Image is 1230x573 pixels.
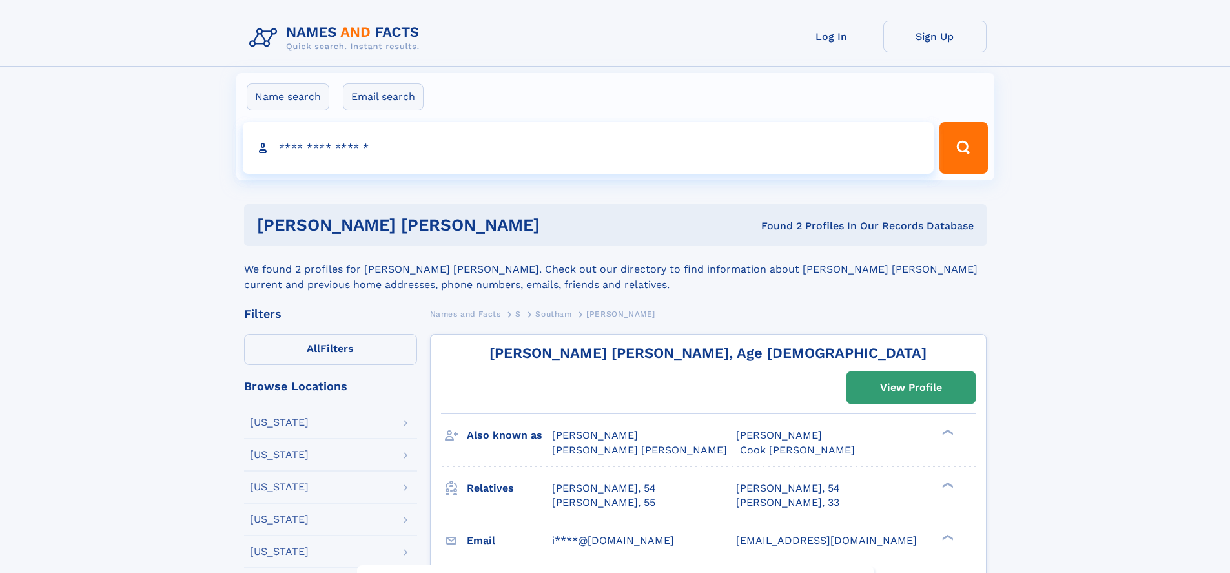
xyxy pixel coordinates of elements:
span: Cook [PERSON_NAME] [740,444,855,456]
span: [PERSON_NAME] [586,309,655,318]
span: [EMAIL_ADDRESS][DOMAIN_NAME] [736,534,917,547]
a: S [515,306,521,322]
div: View Profile [880,373,942,402]
a: [PERSON_NAME], 54 [736,481,840,495]
div: [US_STATE] [250,482,309,492]
a: [PERSON_NAME], 54 [552,481,656,495]
h1: [PERSON_NAME] [PERSON_NAME] [257,217,651,233]
a: [PERSON_NAME] [PERSON_NAME], Age [DEMOGRAPHIC_DATA] [489,345,927,361]
div: Found 2 Profiles In Our Records Database [650,219,974,233]
h3: Email [467,530,552,552]
h3: Relatives [467,477,552,499]
a: Log In [780,21,883,52]
label: Filters [244,334,417,365]
div: ❯ [939,533,954,541]
div: [US_STATE] [250,417,309,428]
label: Name search [247,83,329,110]
a: View Profile [847,372,975,403]
a: Names and Facts [430,306,501,322]
div: We found 2 profiles for [PERSON_NAME] [PERSON_NAME]. Check out our directory to find information ... [244,246,987,293]
div: Browse Locations [244,380,417,392]
div: ❯ [939,428,954,437]
div: ❯ [939,481,954,489]
span: [PERSON_NAME] [PERSON_NAME] [552,444,727,456]
input: search input [243,122,934,174]
div: [US_STATE] [250,547,309,557]
div: Filters [244,308,417,320]
span: S [515,309,521,318]
div: [US_STATE] [250,450,309,460]
div: [US_STATE] [250,514,309,525]
a: [PERSON_NAME], 55 [552,495,655,510]
span: [PERSON_NAME] [736,429,822,441]
img: Logo Names and Facts [244,21,430,56]
label: Email search [343,83,424,110]
span: All [307,342,320,355]
h3: Also known as [467,424,552,446]
a: Sign Up [883,21,987,52]
a: [PERSON_NAME], 33 [736,495,839,510]
span: Southam [535,309,571,318]
button: Search Button [939,122,987,174]
a: Southam [535,306,571,322]
span: [PERSON_NAME] [552,429,638,441]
